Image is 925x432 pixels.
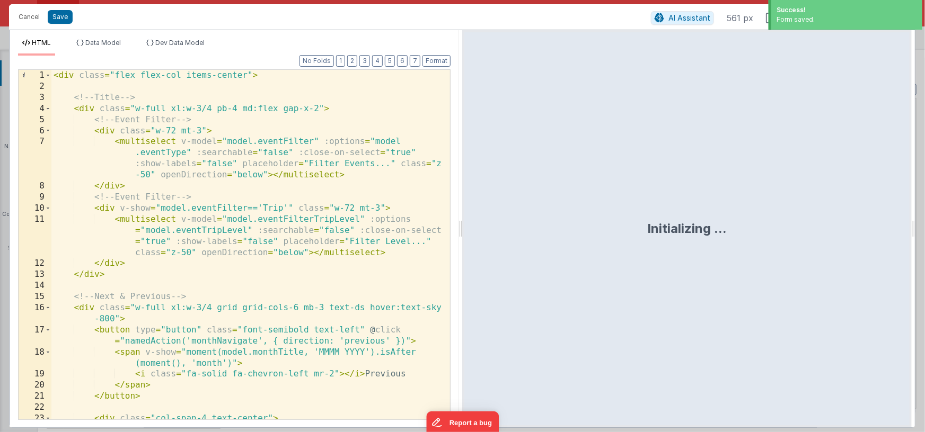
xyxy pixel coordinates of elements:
div: 17 [19,325,51,347]
button: 6 [397,55,408,67]
button: AI Assistant [651,11,714,25]
button: No Folds [299,55,334,67]
div: 21 [19,391,51,402]
div: Initializing ... [647,220,727,237]
span: HTML [32,39,51,47]
button: Save [48,10,73,24]
div: 23 [19,413,51,424]
div: 5 [19,114,51,125]
span: Data Model [85,39,121,47]
div: 7 [19,136,51,181]
button: 5 [385,55,395,67]
div: 12 [19,258,51,269]
div: 11 [19,214,51,258]
div: 18 [19,347,51,369]
div: Form saved. [777,15,917,24]
button: Format [422,55,451,67]
div: 2 [19,81,51,92]
span: Dev Data Model [155,39,205,47]
div: 19 [19,368,51,380]
button: 4 [372,55,383,67]
button: Cancel [13,10,45,24]
button: 1 [336,55,345,67]
div: 15 [19,291,51,302]
span: 561 px [727,12,753,24]
div: 8 [19,181,51,192]
div: 13 [19,269,51,280]
button: 2 [347,55,357,67]
div: 1 [19,70,51,81]
button: 3 [359,55,370,67]
div: 10 [19,203,51,214]
div: 22 [19,402,51,413]
div: 14 [19,280,51,291]
div: 16 [19,302,51,325]
div: 6 [19,125,51,137]
div: 20 [19,380,51,391]
div: 4 [19,103,51,114]
span: AI Assistant [668,13,710,22]
div: 9 [19,192,51,203]
div: Success! [777,5,917,15]
button: 7 [410,55,420,67]
div: 3 [19,92,51,103]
